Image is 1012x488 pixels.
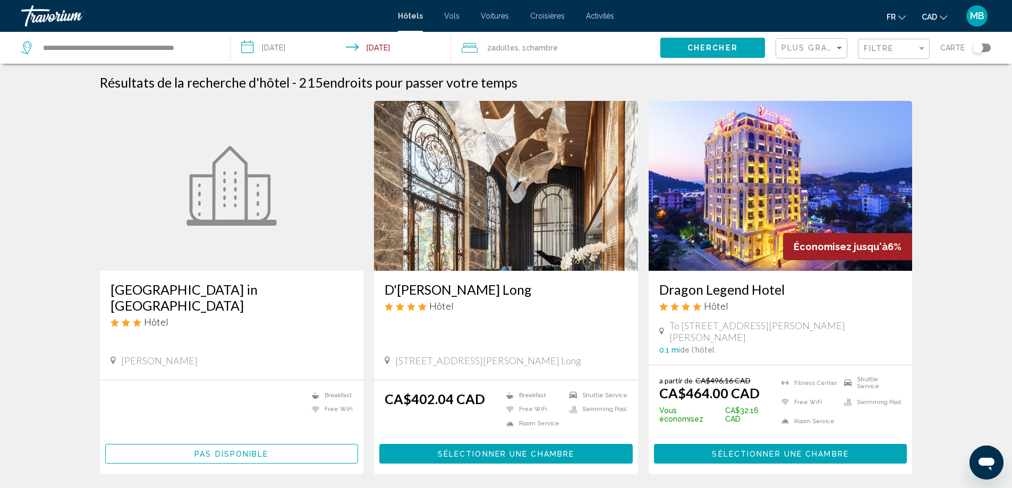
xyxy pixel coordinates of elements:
p: CA$32.16 CAD [659,406,776,423]
a: Travorium [21,5,387,27]
span: Hôtel [144,316,168,328]
del: CA$496.16 CAD [695,376,751,385]
button: Sélectionner une chambre [379,444,633,464]
a: Voitures [481,12,509,20]
span: endroits pour passer votre temps [323,74,517,90]
ins: CA$464.00 CAD [659,385,760,401]
span: de l'hôtel [680,346,715,354]
a: Sélectionner une chambre [654,447,907,458]
span: Économisez jusqu'à [794,241,888,252]
span: MB [970,11,984,21]
ins: CA$402.04 CAD [385,391,485,407]
span: [PERSON_NAME] [121,355,198,366]
li: Swimming Pool [564,405,627,414]
a: Vols [444,12,460,20]
button: Toggle map [965,43,991,53]
li: Swimming Pool [839,395,902,409]
span: Filtre [864,44,894,53]
span: Sélectionner une chambre [438,450,574,458]
a: [GEOGRAPHIC_DATA] in [GEOGRAPHIC_DATA] [110,281,353,313]
h1: Résultats de la recherche d'hôtel [100,74,290,90]
span: CAD [922,13,937,21]
span: - [292,74,296,90]
button: Change currency [922,9,947,24]
span: Vous économisez [659,406,722,423]
a: Hôtels [398,12,423,20]
a: D'[PERSON_NAME] Long [385,281,627,297]
a: Activités [586,12,614,20]
span: Hôtel [704,300,728,312]
span: Pas disponible [194,450,268,458]
span: , 1 [518,40,558,55]
button: Travelers: 2 adults, 0 children [451,32,660,64]
a: Pas disponible [105,447,359,458]
li: Fitness Center [776,376,839,390]
li: Free WiFi [501,405,564,414]
button: Chercher [660,38,765,57]
div: 4 star Hotel [385,300,627,312]
li: Room Service [776,414,839,428]
li: Breakfast [501,391,564,400]
button: Filter [858,38,930,60]
span: Chambre [526,44,558,52]
li: Shuttle Service [839,376,902,390]
div: 6% [783,233,912,260]
a: Sélectionner une chambre [379,447,633,458]
span: a partir de [659,376,693,385]
span: 0.1 mi [659,346,680,354]
span: fr [887,13,896,21]
li: Breakfast [307,391,353,400]
button: Change language [887,9,906,24]
img: Hotel image [186,146,277,226]
button: Pas disponible [105,444,359,464]
img: Hotel image [374,101,638,271]
span: 2 [487,40,518,55]
span: Adultes [491,44,518,52]
span: Hôtel [429,300,454,312]
li: Free WiFi [307,405,353,414]
button: Sélectionner une chambre [654,444,907,464]
div: 3 star Hotel [110,316,353,328]
a: Dragon Legend Hotel [659,281,902,297]
span: Chercher [687,44,738,53]
span: To [STREET_ADDRESS][PERSON_NAME][PERSON_NAME] [669,320,902,343]
span: Carte [940,40,965,55]
a: Hotel image [100,101,364,271]
li: Free WiFi [776,395,839,409]
iframe: Bouton de lancement de la fenêtre de messagerie [970,446,1004,480]
img: Hotel image [649,101,913,271]
span: [STREET_ADDRESS][PERSON_NAME] Long [395,355,581,366]
button: Check-in date: Feb 7, 2026 Check-out date: Feb 14, 2026 [231,32,450,64]
div: 4 star Hotel [659,300,902,312]
a: Croisières [530,12,565,20]
span: Plus grandes économies [781,44,908,52]
span: Sélectionner une chambre [712,450,848,458]
li: Room Service [501,419,564,428]
h2: 215 [299,74,517,90]
button: User Menu [963,5,991,27]
li: Shuttle Service [564,391,627,400]
mat-select: Sort by [781,44,844,53]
